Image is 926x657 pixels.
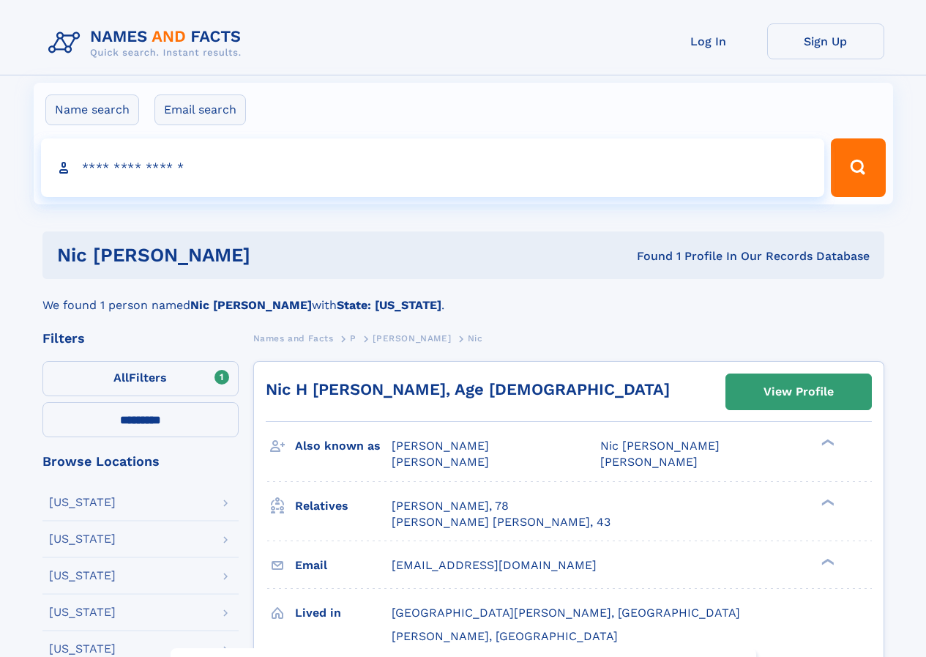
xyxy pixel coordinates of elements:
label: Name search [45,94,139,125]
a: [PERSON_NAME], 78 [392,498,509,514]
span: All [113,371,129,385]
div: Found 1 Profile In Our Records Database [444,248,870,264]
a: Sign Up [767,23,884,59]
div: ❯ [818,557,836,566]
a: Nic H [PERSON_NAME], Age [DEMOGRAPHIC_DATA] [266,380,670,398]
img: Logo Names and Facts [42,23,253,63]
div: We found 1 person named with . [42,279,884,314]
div: [US_STATE] [49,570,116,582]
span: [PERSON_NAME] [392,439,489,453]
div: [US_STATE] [49,606,116,618]
h3: Lived in [295,601,392,626]
span: [GEOGRAPHIC_DATA][PERSON_NAME], [GEOGRAPHIC_DATA] [392,606,740,620]
a: [PERSON_NAME] [PERSON_NAME], 43 [392,514,611,530]
a: View Profile [726,374,871,409]
button: Search Button [831,138,885,197]
input: search input [41,138,825,197]
h1: Nic [PERSON_NAME] [57,246,444,264]
b: Nic [PERSON_NAME] [190,298,312,312]
span: Nic [PERSON_NAME] [600,439,720,453]
span: [EMAIL_ADDRESS][DOMAIN_NAME] [392,558,597,572]
b: State: [US_STATE] [337,298,441,312]
span: P [350,333,356,344]
h3: Relatives [295,494,392,519]
div: ❯ [818,497,836,507]
span: Nic [468,333,483,344]
div: [US_STATE] [49,533,116,545]
div: Filters [42,332,239,345]
div: View Profile [763,375,834,409]
div: ❯ [818,438,836,448]
h3: Also known as [295,434,392,459]
h3: Email [295,553,392,578]
span: [PERSON_NAME] [600,455,698,469]
div: [US_STATE] [49,643,116,655]
a: [PERSON_NAME] [373,329,451,347]
span: [PERSON_NAME], [GEOGRAPHIC_DATA] [392,629,618,643]
a: P [350,329,356,347]
label: Filters [42,361,239,396]
span: [PERSON_NAME] [392,455,489,469]
label: Email search [154,94,246,125]
div: [US_STATE] [49,497,116,508]
div: Browse Locations [42,455,239,468]
a: Log In [650,23,767,59]
a: Names and Facts [253,329,334,347]
span: [PERSON_NAME] [373,333,451,344]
